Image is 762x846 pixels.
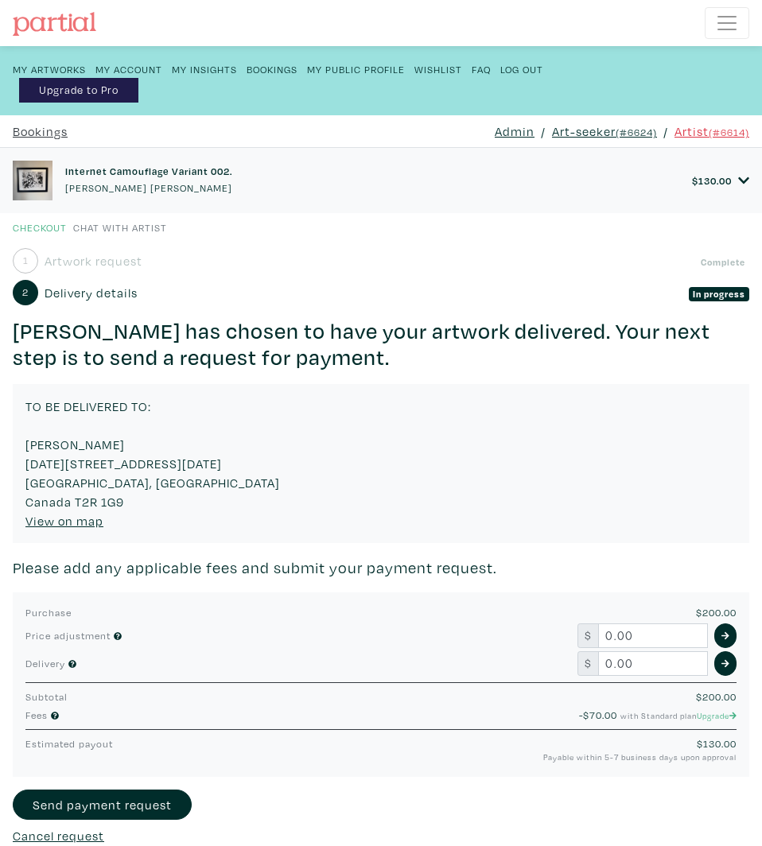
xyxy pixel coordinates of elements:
[495,122,535,141] a: Admin
[25,629,111,642] span: Price adjustment
[23,255,29,266] small: 1
[13,790,192,820] a: Send payment request
[172,59,237,78] a: My Insights
[697,255,749,270] span: Complete
[95,59,162,78] a: My Account
[689,287,749,301] span: In progress
[698,174,732,187] span: 130.00
[13,556,749,580] p: Please add any applicable fees and submit your payment request.
[692,175,732,187] h6: $
[709,126,749,138] small: (#6614)
[45,251,142,270] span: Artwork request
[500,63,543,76] small: Log Out
[598,623,708,648] input: Negative number for discount
[541,122,546,141] span: /
[19,78,138,103] a: Upgrade to Pro
[73,219,167,234] a: Chat with artist
[598,651,708,676] input: Negative number for discount
[25,606,72,619] span: Purchase
[307,63,405,76] small: My Public Profile
[247,63,297,76] small: Bookings
[472,63,491,76] small: FAQ
[414,59,462,78] a: Wishlist
[577,623,599,648] span: $
[13,161,52,200] img: phpThumb.php
[270,751,737,763] small: Payable within 5-7 business days upon approval
[696,690,737,703] span: $200.00
[25,737,113,750] span: Estimated payout
[247,59,297,78] a: Bookings
[65,180,232,196] p: [PERSON_NAME] [PERSON_NAME]
[22,287,29,297] small: 2
[500,59,543,78] a: Log Out
[95,63,162,76] small: My Account
[13,219,67,234] a: Checkout
[13,828,104,844] a: Cancel request
[663,122,668,141] span: /
[65,165,232,196] a: Internet Camouflage Variant 002. [PERSON_NAME] [PERSON_NAME]
[25,690,68,703] span: Subtotal
[697,737,737,750] span: $
[13,384,749,543] div: TO BE DELIVERED TO: [PERSON_NAME] [DATE][STREET_ADDRESS][DATE] [GEOGRAPHIC_DATA], [GEOGRAPHIC_DAT...
[73,221,167,234] small: Chat with artist
[579,708,617,721] span: -$70.00
[414,63,462,76] small: Wishlist
[472,59,491,78] a: FAQ
[307,59,405,78] a: My Public Profile
[705,7,749,39] button: Toggle navigation
[172,63,237,76] small: My Insights
[65,165,232,177] h6: Internet Camouflage Variant 002.
[25,657,65,669] span: Delivery
[13,318,749,371] h3: [PERSON_NAME] has chosen to have your artwork delivered. Your next step is to send a request for ...
[25,708,48,721] span: Fees
[692,174,749,187] a: $130.00
[552,122,657,141] a: Art-seeker(#6624)
[703,737,737,750] span: 130.00
[13,59,86,78] a: My Artworks
[13,122,68,141] a: Bookings
[13,63,86,76] small: My Artworks
[45,283,138,302] span: Delivery details
[577,651,599,676] span: $
[616,126,657,138] small: (#6624)
[697,711,737,721] a: Upgrade
[675,122,749,141] a: Artist(#6614)
[696,606,737,619] span: $200.00
[13,221,67,234] small: Checkout
[620,711,737,721] small: with Standard plan
[25,513,103,529] a: View on map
